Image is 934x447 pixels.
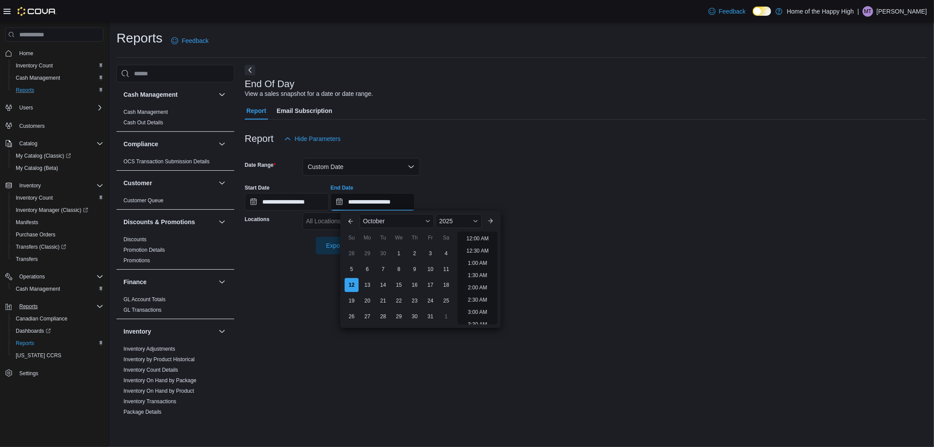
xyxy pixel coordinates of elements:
span: Promotion Details [123,246,165,253]
button: Cash Management [217,89,227,100]
a: My Catalog (Classic) [12,151,74,161]
div: day-28 [345,246,359,260]
button: Previous Month [344,214,358,228]
div: Button. Open the year selector. 2025 is currently selected. [436,214,482,228]
button: Transfers [9,253,107,265]
span: Dashboards [16,327,51,334]
div: day-17 [423,278,437,292]
span: Inventory [19,182,41,189]
div: day-16 [408,278,422,292]
h3: Compliance [123,140,158,148]
div: day-28 [376,310,390,324]
div: Customer [116,195,234,209]
button: Cash Management [9,72,107,84]
label: Date Range [245,162,276,169]
div: day-24 [423,294,437,308]
div: day-5 [345,262,359,276]
button: Next [245,65,255,75]
button: Manifests [9,216,107,229]
li: 12:30 AM [463,246,492,256]
div: Discounts & Promotions [116,234,234,269]
div: Button. Open the month selector. October is currently selected. [360,214,434,228]
div: day-12 [345,278,359,292]
h3: End Of Day [245,79,295,89]
div: day-10 [423,262,437,276]
span: Catalog [16,138,103,149]
a: Inventory Count [12,193,56,203]
button: Customer [123,179,215,187]
a: Cash Out Details [123,120,163,126]
div: day-2 [408,246,422,260]
span: GL Account Totals [123,296,166,303]
span: Inventory Adjustments [123,345,175,352]
div: Mo [360,231,374,245]
a: OCS Transaction Submission Details [123,158,210,165]
a: Canadian Compliance [12,313,71,324]
button: Compliance [217,139,227,149]
span: Manifests [12,217,103,228]
button: [US_STATE] CCRS [9,349,107,362]
span: Inventory [16,180,103,191]
span: Purchase Orders [12,229,103,240]
li: 1:00 AM [465,258,491,268]
button: Operations [2,271,107,283]
a: Customer Queue [123,197,163,204]
button: Inventory Count [9,60,107,72]
a: Inventory Transactions [123,398,176,405]
span: [US_STATE] CCRS [16,352,61,359]
span: Promotions [123,257,150,264]
p: [PERSON_NAME] [877,6,927,17]
span: Reports [12,338,103,348]
button: Inventory [217,326,227,337]
span: Inventory On Hand by Product [123,387,194,394]
button: Users [2,102,107,114]
span: Customers [19,123,45,130]
a: Feedback [168,32,212,49]
span: Customers [16,120,103,131]
button: Home [2,47,107,60]
span: Inventory Manager (Classic) [12,205,103,215]
div: day-26 [345,310,359,324]
div: Th [408,231,422,245]
span: Settings [16,368,103,379]
button: Export [316,237,365,254]
span: Transfers (Classic) [16,243,66,250]
div: day-27 [360,310,374,324]
h3: Report [245,134,274,144]
span: Purchase Orders [16,231,56,238]
img: Cova [18,7,56,16]
a: GL Transactions [123,307,162,313]
h3: Discounts & Promotions [123,218,195,226]
a: Reports [12,338,38,348]
span: Washington CCRS [12,350,103,361]
li: 12:00 AM [463,233,492,244]
input: Press the down key to open a popover containing a calendar. [245,193,329,211]
button: Canadian Compliance [9,313,107,325]
li: 2:00 AM [465,282,491,293]
button: Custom Date [303,158,420,176]
button: Finance [217,277,227,287]
button: Cash Management [123,90,215,99]
span: Cash Management [16,285,60,292]
label: End Date [331,184,353,191]
span: Feedback [719,7,746,16]
span: Cash Management [12,284,103,294]
span: Inventory Count [12,193,103,203]
a: Promotions [123,257,150,264]
button: Customers [2,119,107,132]
span: 2025 [439,218,453,225]
span: Inventory Count [12,60,103,71]
button: Reports [9,84,107,96]
a: Dashboards [12,326,54,336]
ul: Time [458,232,497,324]
div: day-30 [376,246,390,260]
input: Dark Mode [753,7,771,16]
button: Customer [217,178,227,188]
div: day-8 [392,262,406,276]
a: Inventory Count [12,60,56,71]
span: Users [16,102,103,113]
a: My Catalog (Classic) [9,150,107,162]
